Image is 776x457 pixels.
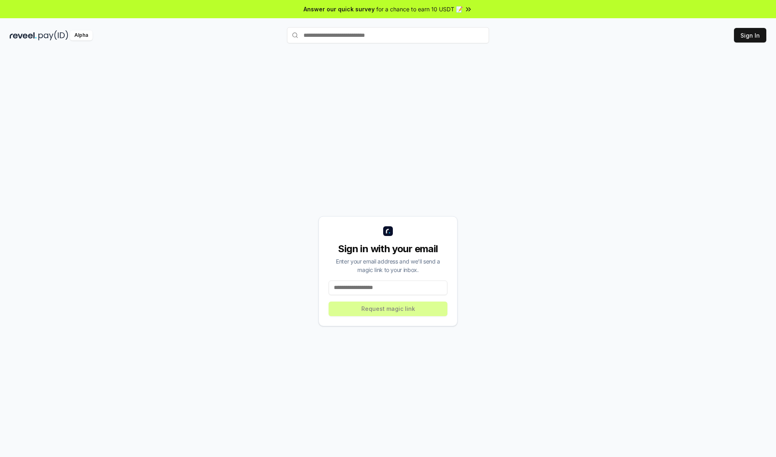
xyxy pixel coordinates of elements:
div: Enter your email address and we’ll send a magic link to your inbox. [329,257,447,274]
img: reveel_dark [10,30,37,40]
button: Sign In [734,28,766,43]
img: logo_small [383,226,393,236]
div: Alpha [70,30,93,40]
span: Answer our quick survey [304,5,375,13]
img: pay_id [38,30,68,40]
div: Sign in with your email [329,242,447,255]
span: for a chance to earn 10 USDT 📝 [376,5,463,13]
